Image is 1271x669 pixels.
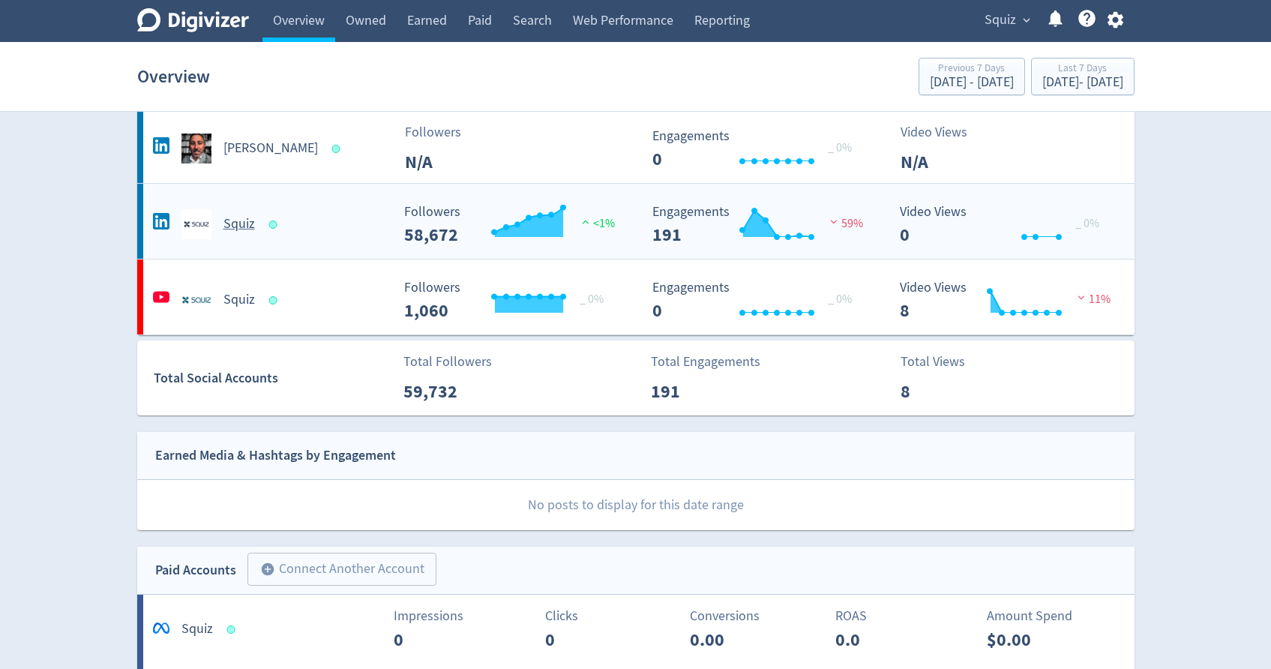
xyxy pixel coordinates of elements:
[580,292,604,307] span: _ 0%
[828,140,852,155] span: _ 0%
[901,352,987,372] p: Total Views
[405,122,491,142] p: Followers
[987,606,1123,626] p: Amount Spend
[331,145,344,153] span: Data last synced: 14 Oct 2025, 4:02am (AEDT)
[919,58,1025,95] button: Previous 7 Days[DATE] - [DATE]
[1042,76,1123,89] div: [DATE] - [DATE]
[645,129,870,169] svg: Engagements 0
[155,559,236,581] div: Paid Accounts
[247,553,436,586] button: Connect Another Account
[1074,292,1089,303] img: negative-performance.svg
[236,555,436,586] a: Connect Another Account
[645,205,870,244] svg: Engagements 191
[181,133,211,163] img: Nick Condon undefined
[690,606,826,626] p: Conversions
[137,259,1135,334] a: Squiz undefinedSquiz Followers 1,060 Followers 1,060 _ 0% Engagements 0 Engagements 0 _ 0% Video ...
[223,139,318,157] h5: [PERSON_NAME]
[405,148,491,175] p: N/A
[930,63,1014,76] div: Previous 7 Days
[578,216,593,227] img: positive-performance.svg
[826,216,841,227] img: negative-performance.svg
[155,445,396,466] div: Earned Media & Hashtags by Engagement
[394,626,480,653] p: 0
[835,606,971,626] p: ROAS
[394,606,529,626] p: Impressions
[181,209,211,239] img: Squiz undefined
[690,626,776,653] p: 0.00
[1075,216,1099,231] span: _ 0%
[137,184,1135,259] a: Squiz undefinedSquiz Followers 58,672 Followers 58,672 <1% Engagements 191 Engagements 191 59% Vi...
[545,606,681,626] p: Clicks
[651,352,760,372] p: Total Engagements
[828,292,852,307] span: _ 0%
[138,480,1135,530] p: No posts to display for this date range
[260,562,275,577] span: add_circle
[397,205,622,244] svg: Followers 58,672
[1042,63,1123,76] div: Last 7 Days
[1074,292,1111,307] span: 11%
[901,122,987,142] p: Video Views
[987,626,1073,653] p: $0.00
[403,378,490,405] p: 59,732
[226,625,239,634] span: Data last synced: 14 Oct 2025, 7:01am (AEDT)
[979,8,1034,32] button: Squiz
[268,220,281,229] span: Data last synced: 14 Oct 2025, 9:02am (AEDT)
[651,378,737,405] p: 191
[1031,58,1135,95] button: Last 7 Days[DATE]- [DATE]
[137,108,1135,183] a: Nick Condon undefined[PERSON_NAME]FollowersN/A Engagements 0 Engagements 0 _ 0%Video ViewsN/A
[578,216,615,231] span: <1%
[901,378,987,405] p: 8
[1020,13,1033,27] span: expand_more
[930,76,1014,89] div: [DATE] - [DATE]
[223,291,255,309] h5: Squiz
[403,352,492,372] p: Total Followers
[985,8,1016,32] span: Squiz
[397,280,622,320] svg: Followers 1,060
[181,620,213,638] h5: Squiz
[268,296,281,304] span: Data last synced: 14 Oct 2025, 1:02am (AEDT)
[545,626,631,653] p: 0
[826,216,863,231] span: 59%
[154,367,393,389] div: Total Social Accounts
[181,285,211,315] img: Squiz undefined
[901,148,987,175] p: N/A
[223,215,255,233] h5: Squiz
[137,52,210,100] h1: Overview
[892,205,1117,244] svg: Video Views 0
[645,280,870,320] svg: Engagements 0
[892,280,1117,320] svg: Video Views 8
[835,626,922,653] p: 0.0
